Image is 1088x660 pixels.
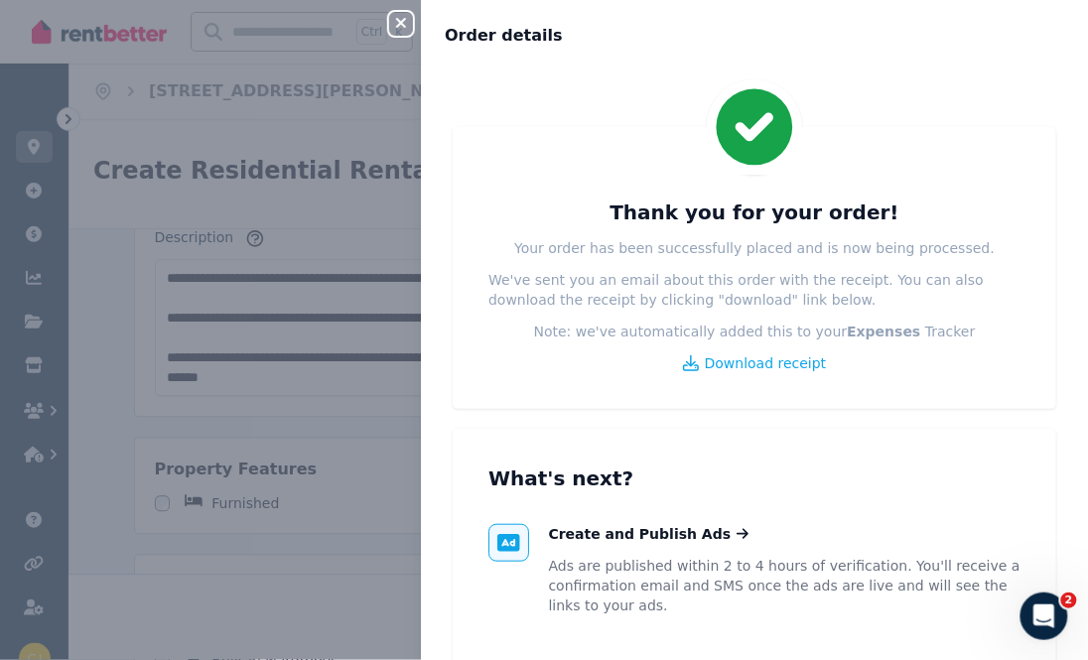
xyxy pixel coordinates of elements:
p: Ads are published within 2 to 4 hours of verification. You'll receive a confirmation email and SM... [549,556,1021,615]
h3: What's next? [488,464,1020,492]
span: 2 [1061,593,1077,608]
iframe: Intercom live chat [1020,593,1068,640]
a: Create and Publish Ads [549,524,749,544]
span: Order details [445,24,563,48]
h3: Thank you for your order! [610,198,898,226]
b: Expenses [847,324,920,339]
p: Your order has been successfully placed and is now being processed. [514,238,995,258]
span: Download receipt [705,353,827,373]
p: We've sent you an email about this order with the receipt. You can also download the receipt by c... [488,270,1020,310]
span: Create and Publish Ads [549,524,732,544]
p: Note: we've automatically added this to your Tracker [534,322,976,341]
